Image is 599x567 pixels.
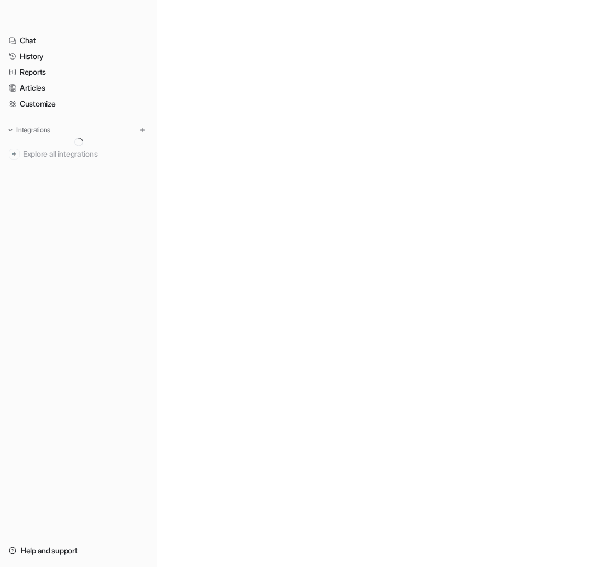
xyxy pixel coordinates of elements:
[23,145,148,163] span: Explore all integrations
[4,80,152,96] a: Articles
[4,125,54,135] button: Integrations
[4,146,152,162] a: Explore all integrations
[4,96,152,111] a: Customize
[139,126,146,134] img: menu_add.svg
[7,126,14,134] img: expand menu
[16,126,50,134] p: Integrations
[4,49,152,64] a: History
[4,64,152,80] a: Reports
[9,149,20,160] img: explore all integrations
[4,543,152,558] a: Help and support
[4,33,152,48] a: Chat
